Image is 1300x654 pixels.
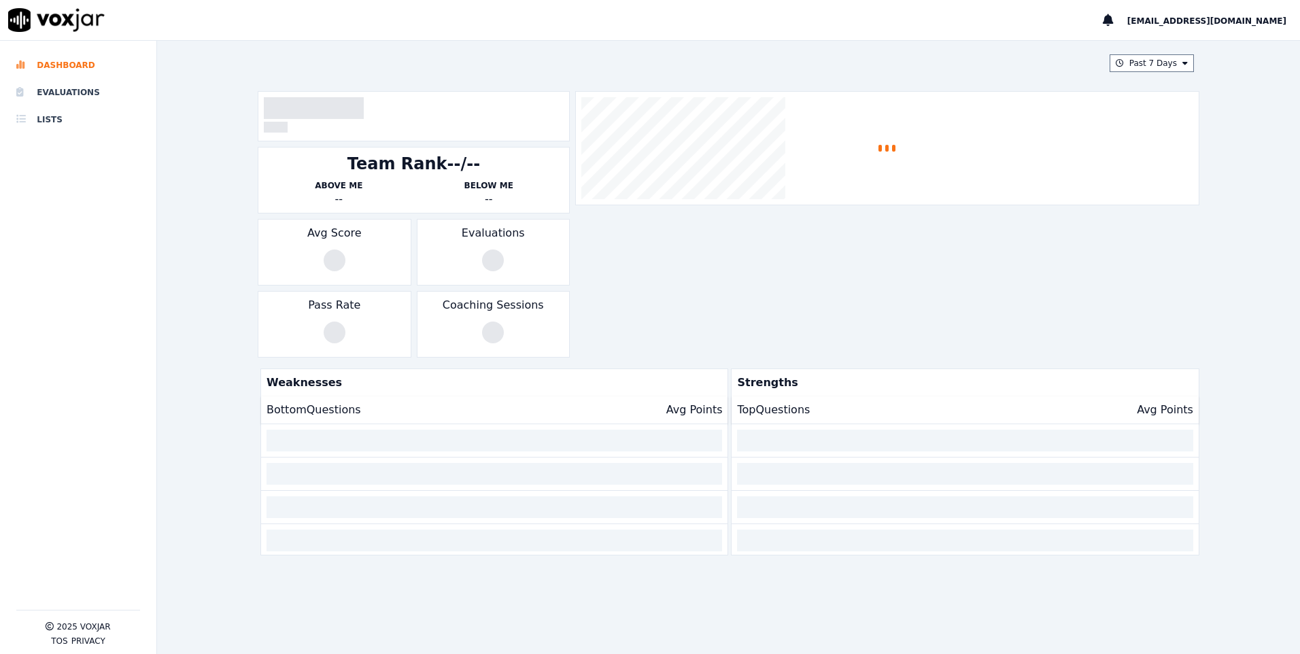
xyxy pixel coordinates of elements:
span: [EMAIL_ADDRESS][DOMAIN_NAME] [1127,16,1286,26]
p: Top Questions [737,402,810,418]
a: Dashboard [16,52,140,79]
button: Privacy [71,636,105,647]
p: Strengths [732,369,1193,396]
div: -- [264,191,413,207]
div: Evaluations [417,219,570,286]
div: Team Rank --/-- [347,153,480,175]
p: Above Me [264,180,413,191]
div: Coaching Sessions [417,291,570,358]
p: Avg Points [1137,402,1193,418]
button: [EMAIL_ADDRESS][DOMAIN_NAME] [1127,12,1300,29]
a: Evaluations [16,79,140,106]
a: Lists [16,106,140,133]
div: Pass Rate [258,291,411,358]
p: Bottom Questions [267,402,361,418]
div: Avg Score [258,219,411,286]
p: Avg Points [666,402,723,418]
p: Weaknesses [261,369,722,396]
button: Past 7 Days [1110,54,1194,72]
div: -- [414,191,564,207]
button: TOS [51,636,67,647]
p: Below Me [414,180,564,191]
p: 2025 Voxjar [56,621,110,632]
img: voxjar logo [8,8,105,32]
